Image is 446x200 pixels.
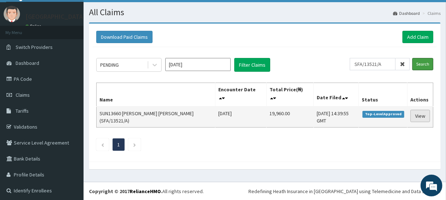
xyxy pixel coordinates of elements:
a: Dashboard [393,10,420,16]
button: Download Paid Claims [96,31,153,43]
th: Status [359,83,408,107]
a: Add Claim [402,31,433,43]
div: PENDING [100,61,119,68]
input: Search by HMO ID [350,58,396,70]
a: Online [25,24,43,29]
td: [DATE] [215,107,266,128]
td: 19,960.00 [266,107,313,128]
input: Search [412,58,433,70]
div: Redefining Heath Insurance in [GEOGRAPHIC_DATA] using Telemedicine and Data Science! [248,188,441,195]
th: Encounter Date [215,83,266,107]
a: Previous page [101,141,104,148]
span: Claims [16,92,30,98]
div: Minimize live chat window [119,4,137,21]
textarea: Type your message and hit 'Enter' [4,128,138,153]
span: We're online! [42,56,100,129]
input: Select Month and Year [165,58,231,71]
span: Top-Level Approved [362,111,404,117]
th: Actions [407,83,433,107]
strong: Copyright © 2017 . [89,188,162,195]
button: Filter Claims [234,58,270,72]
div: Chat with us now [38,41,122,50]
img: User Image [4,6,20,22]
a: Page 1 is your current page [117,141,120,148]
a: Next page [133,141,136,148]
th: Name [97,83,215,107]
td: [DATE] 14:39:55 GMT [313,107,358,128]
span: Switch Providers [16,44,53,50]
a: RelianceHMO [130,188,161,195]
img: d_794563401_company_1708531726252_794563401 [13,36,29,54]
th: Date Filed [313,83,358,107]
li: Claims [421,10,441,16]
span: Dashboard [16,60,39,66]
a: View [410,110,430,122]
h1: All Claims [89,8,441,17]
p: [GEOGRAPHIC_DATA] [25,13,85,20]
td: SUN13660 [PERSON_NAME] [PERSON_NAME] (SFA/13521/A) [97,107,215,128]
span: Tariffs [16,108,29,114]
th: Total Price(₦) [266,83,313,107]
